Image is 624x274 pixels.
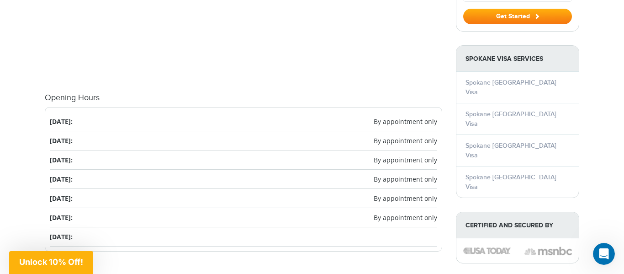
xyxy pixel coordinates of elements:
[50,227,437,247] li: [DATE]:
[50,208,437,227] li: [DATE]:
[374,117,437,126] span: By appointment only
[374,136,437,145] span: By appointment only
[9,251,93,274] div: Unlock 10% Off!
[465,79,556,96] a: Spokane [GEOGRAPHIC_DATA] Visa
[456,46,579,72] strong: Spokane Visa Services
[593,243,615,265] iframe: Intercom live chat
[463,247,511,254] img: image description
[50,170,437,189] li: [DATE]:
[374,155,437,165] span: By appointment only
[374,174,437,184] span: By appointment only
[456,212,579,238] strong: Certified and Secured by
[374,193,437,203] span: By appointment only
[465,173,556,191] a: Spokane [GEOGRAPHIC_DATA] Visa
[524,246,572,257] img: image description
[45,93,442,102] h4: Opening Hours
[19,257,83,267] span: Unlock 10% Off!
[50,189,437,208] li: [DATE]:
[465,110,556,128] a: Spokane [GEOGRAPHIC_DATA] Visa
[50,150,437,170] li: [DATE]:
[50,112,437,131] li: [DATE]:
[465,142,556,159] a: Spokane [GEOGRAPHIC_DATA] Visa
[463,9,572,24] button: Get Started
[374,213,437,222] span: By appointment only
[50,131,437,150] li: [DATE]:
